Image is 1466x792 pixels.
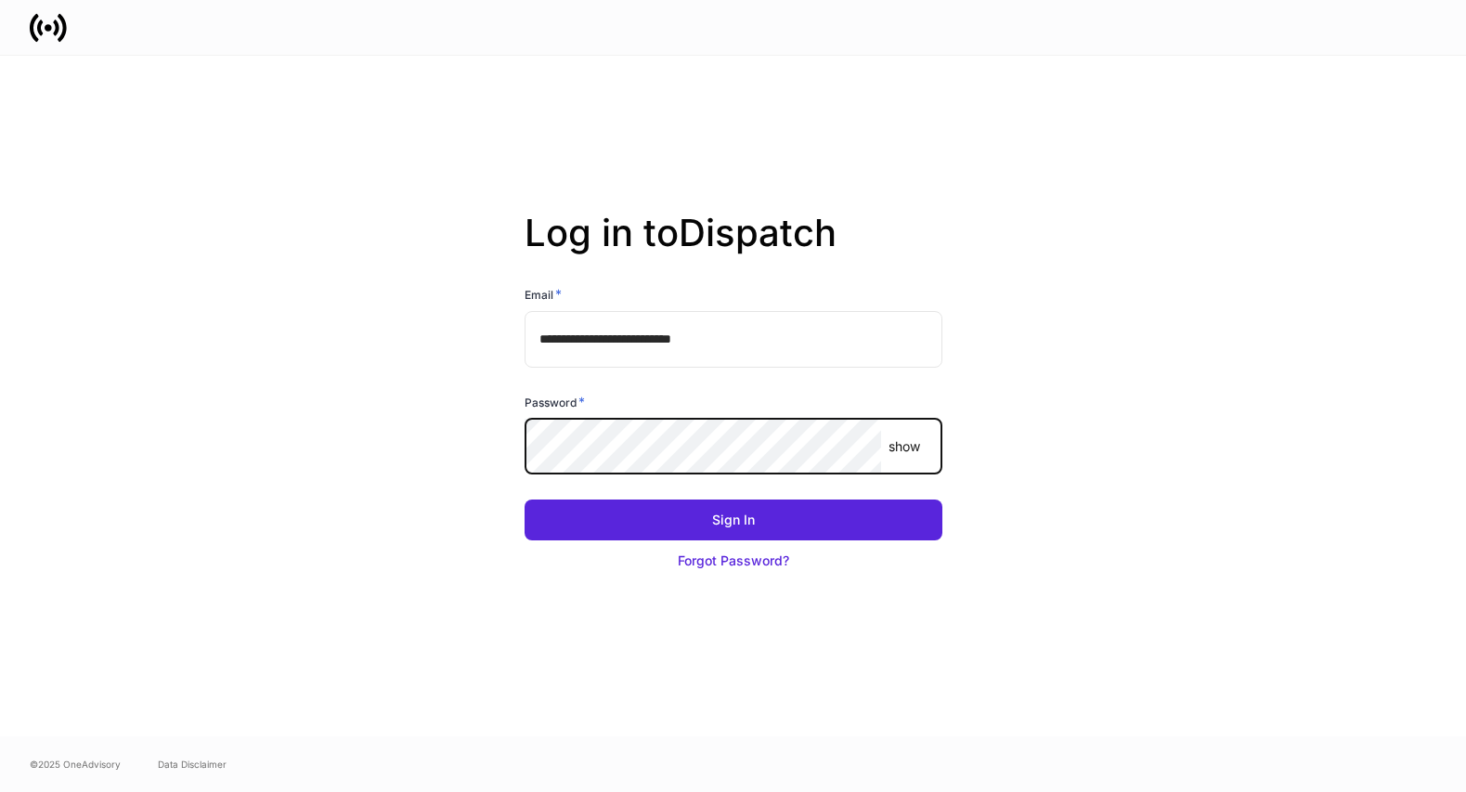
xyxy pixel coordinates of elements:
[889,437,920,456] p: show
[525,540,942,581] button: Forgot Password?
[678,552,789,570] div: Forgot Password?
[158,757,227,772] a: Data Disclaimer
[525,285,562,304] h6: Email
[30,757,121,772] span: © 2025 OneAdvisory
[525,500,942,540] button: Sign In
[525,393,585,411] h6: Password
[525,211,942,285] h2: Log in to Dispatch
[712,511,755,529] div: Sign In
